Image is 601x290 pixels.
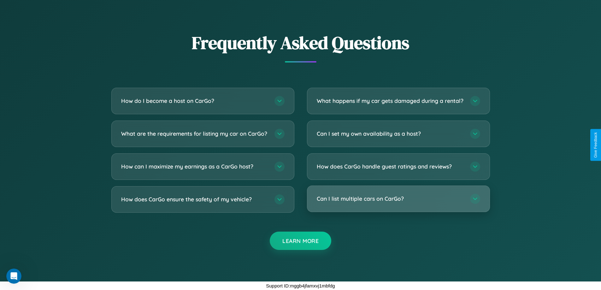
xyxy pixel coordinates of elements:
h3: What are the requirements for listing my car on CarGo? [121,130,268,138]
h2: Frequently Asked Questions [111,31,490,55]
p: Support ID: mggb4jfamxvj1mbfdg [266,281,335,290]
iframe: Intercom live chat [6,269,21,284]
h3: Can I list multiple cars on CarGo? [317,195,464,203]
div: Give Feedback [593,132,598,158]
h3: Can I set my own availability as a host? [317,130,464,138]
h3: How does CarGo handle guest ratings and reviews? [317,163,464,170]
h3: What happens if my car gets damaged during a rental? [317,97,464,105]
h3: How can I maximize my earnings as a CarGo host? [121,163,268,170]
h3: How does CarGo ensure the safety of my vehicle? [121,195,268,203]
h3: How do I become a host on CarGo? [121,97,268,105]
button: Learn More [270,232,331,250]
